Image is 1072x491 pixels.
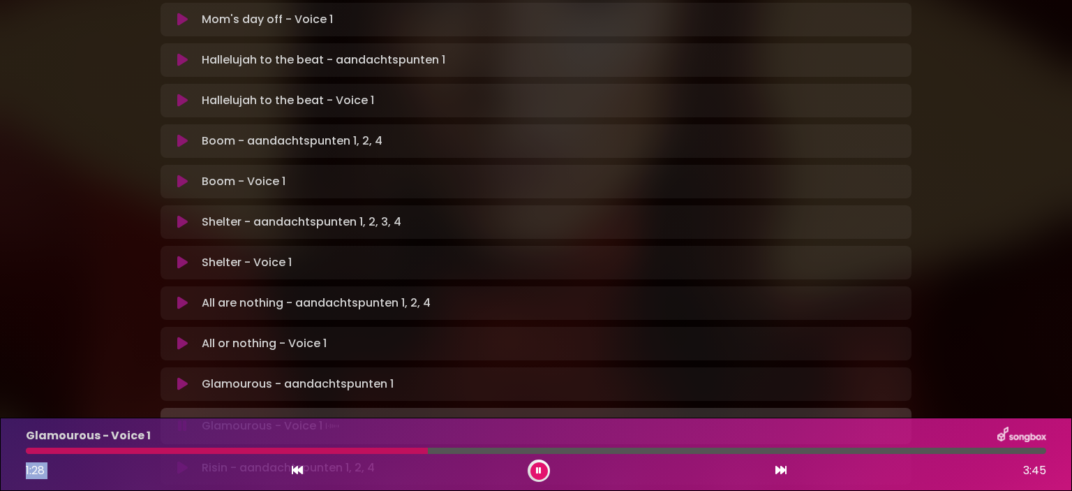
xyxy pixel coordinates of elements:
[202,416,342,436] p: Glamourous - Voice 1
[202,214,401,230] p: Shelter - aandachtspunten 1, 2, 3, 4
[1023,462,1046,479] span: 3:45
[202,52,445,68] p: Hallelujah to the beat - aandachtspunten 1
[26,462,45,478] span: 1:28
[202,376,394,393] p: Glamourous - aandachtspunten 1
[202,11,333,28] p: Mom's day off - Voice 1
[202,295,431,312] p: All are nothing - aandachtspunten 1, 2, 4
[202,335,327,352] p: All or nothing - Voice 1
[202,133,382,149] p: Boom - aandachtspunten 1, 2, 4
[202,254,292,271] p: Shelter - Voice 1
[322,416,342,436] img: waveform4.gif
[202,173,285,190] p: Boom - Voice 1
[202,92,374,109] p: Hallelujah to the beat - Voice 1
[997,427,1046,445] img: songbox-logo-white.png
[26,427,151,444] p: Glamourous - Voice 1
